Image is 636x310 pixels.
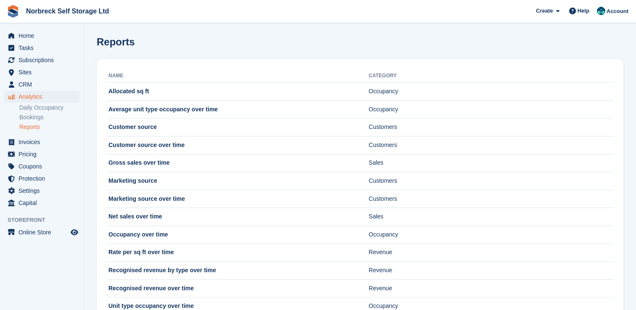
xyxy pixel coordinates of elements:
[107,136,369,154] td: Customer source over time
[4,185,79,197] a: menu
[369,100,613,118] td: Occupancy
[107,100,369,118] td: Average unit type occupancy over time
[4,226,79,238] a: menu
[4,197,79,209] a: menu
[4,136,79,148] a: menu
[369,83,613,101] td: Occupancy
[8,216,84,224] span: Storefront
[107,208,369,226] td: Net sales over time
[4,173,79,184] a: menu
[18,173,69,184] span: Protection
[369,154,613,172] td: Sales
[369,208,613,226] td: Sales
[18,54,69,66] span: Subscriptions
[18,79,69,90] span: CRM
[18,226,69,238] span: Online Store
[18,197,69,209] span: Capital
[369,118,613,137] td: Customers
[107,279,369,297] td: Recognised revenue over time
[369,69,613,83] th: Category
[18,91,69,102] span: Analytics
[107,244,369,262] td: Rate per sq ft over time
[19,123,79,131] a: Reports
[4,148,79,160] a: menu
[18,160,69,172] span: Coupons
[107,262,369,280] td: Recognised revenue by type over time
[7,5,19,18] img: stora-icon-8386f47178a22dfd0bd8f6a31ec36ba5ce8667c1dd55bd0f319d3a0aa187defe.svg
[19,113,79,121] a: Bookings
[23,4,112,18] a: Norbreck Self Storage Ltd
[369,244,613,262] td: Revenue
[107,118,369,137] td: Customer source
[4,42,79,54] a: menu
[18,42,69,54] span: Tasks
[18,185,69,197] span: Settings
[369,226,613,244] td: Occupancy
[369,136,613,154] td: Customers
[97,36,135,47] h1: Reports
[369,262,613,280] td: Revenue
[536,7,553,15] span: Create
[369,190,613,208] td: Customers
[4,91,79,102] a: menu
[4,30,79,42] a: menu
[19,104,79,112] a: Daily Occupancy
[107,69,369,83] th: Name
[369,279,613,297] td: Revenue
[18,136,69,148] span: Invoices
[107,190,369,208] td: Marketing source over time
[107,226,369,244] td: Occupancy over time
[369,172,613,190] td: Customers
[4,66,79,78] a: menu
[107,83,369,101] td: Allocated sq ft
[578,7,589,15] span: Help
[18,30,69,42] span: Home
[4,79,79,90] a: menu
[18,66,69,78] span: Sites
[69,227,79,237] a: Preview store
[18,148,69,160] span: Pricing
[4,160,79,172] a: menu
[597,7,605,15] img: Sally King
[4,54,79,66] a: menu
[107,154,369,172] td: Gross sales over time
[107,172,369,190] td: Marketing source
[607,7,628,16] span: Account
